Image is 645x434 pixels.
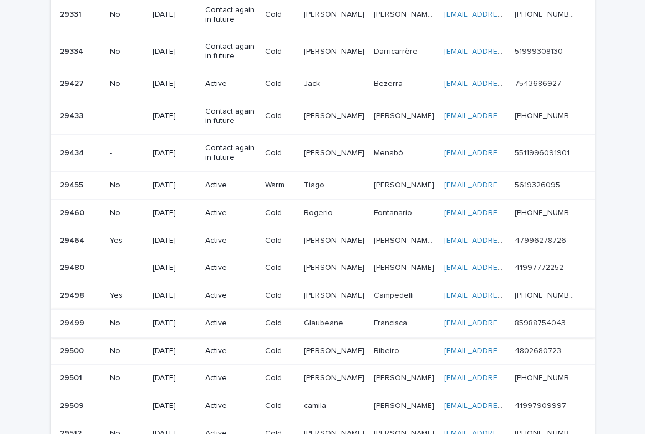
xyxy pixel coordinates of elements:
p: Warm [265,181,294,190]
p: [DATE] [153,181,196,190]
p: Darricarrère [374,45,420,57]
tr: 2950129501 No[DATE]ActiveCold[PERSON_NAME][PERSON_NAME] [PERSON_NAME][PERSON_NAME] [EMAIL_ADDRESS... [51,365,595,392]
p: Cold [265,401,294,411]
p: 29464 [60,234,87,246]
p: [PERSON_NAME] [374,399,436,411]
p: 85988754043 [515,316,568,328]
p: 29334 [60,45,85,57]
p: 29460 [60,206,87,218]
p: Fontanario [374,206,414,218]
p: - [110,263,144,273]
a: [EMAIL_ADDRESS][DOMAIN_NAME] [444,402,570,410]
p: Cold [265,149,294,158]
p: Contact again in future [205,42,256,61]
p: 41997909997 [515,399,568,411]
p: Active [205,291,256,300]
p: [PERSON_NAME] [304,146,367,158]
p: No [110,208,144,218]
tr: 2949829498 Yes[DATE]ActiveCold[PERSON_NAME][PERSON_NAME] CampedelliCampedelli [EMAIL_ADDRESS][DOM... [51,282,595,310]
p: Cold [265,47,294,57]
p: Contact again in future [205,6,256,24]
p: 5511996091901 [515,146,572,158]
p: - [110,111,144,121]
p: Cold [265,319,294,328]
p: [DATE] [153,374,196,383]
p: Cold [265,111,294,121]
tr: 2946029460 No[DATE]ActiveColdRogerioRogerio FontanarioFontanario [EMAIL_ADDRESS][DOMAIN_NAME] [PH... [51,199,595,227]
a: [EMAIL_ADDRESS][DOMAIN_NAME] [444,237,570,244]
p: [PHONE_NUMBER] [515,8,578,19]
a: [EMAIL_ADDRESS][DOMAIN_NAME] [444,209,570,217]
tr: 2943329433 -[DATE]Contact again in futureCold[PERSON_NAME][PERSON_NAME] [PERSON_NAME][PERSON_NAME... [51,98,595,135]
p: 5619326095 [515,178,562,190]
p: Campedelli [374,289,416,300]
p: [PHONE_NUMBER] [515,206,578,218]
p: [PERSON_NAME] [304,234,367,246]
p: Cold [265,10,294,19]
p: Jack [304,77,322,89]
p: Active [205,401,256,411]
a: [EMAIL_ADDRESS][DOMAIN_NAME] [444,48,570,55]
p: 29480 [60,261,87,273]
p: Bezerra [374,77,405,89]
a: [EMAIL_ADDRESS][DOMAIN_NAME] [444,112,570,120]
p: 29509 [60,399,86,411]
a: [EMAIL_ADDRESS][DOMAIN_NAME] [444,319,570,327]
p: [DATE] [153,263,196,273]
a: [EMAIL_ADDRESS][DOMAIN_NAME] [444,347,570,355]
p: Francisca [374,316,409,328]
p: [DATE] [153,236,196,246]
p: [PERSON_NAME] [PERSON_NAME] [374,234,438,246]
p: No [110,346,144,356]
p: [PHONE_NUMBER] [515,109,578,121]
p: No [110,79,144,89]
tr: 2943429434 -[DATE]Contact again in futureCold[PERSON_NAME][PERSON_NAME] MenabóMenabó [EMAIL_ADDRE... [51,135,595,172]
p: Contact again in future [205,107,256,126]
a: [EMAIL_ADDRESS][DOMAIN_NAME] [444,292,570,299]
p: Tiago [304,178,327,190]
a: [EMAIL_ADDRESS][DOMAIN_NAME] [444,80,570,88]
p: Glaubeane [304,316,346,328]
p: [DATE] [153,149,196,158]
p: Active [205,374,256,383]
p: 29455 [60,178,85,190]
tr: 2948029480 -[DATE]ActiveCold[PERSON_NAME][PERSON_NAME] [PERSON_NAME][PERSON_NAME] [EMAIL_ADDRESS]... [51,254,595,282]
p: [PERSON_NAME] [304,289,367,300]
tr: 2950929509 -[DATE]ActiveColdcamilacamila [PERSON_NAME][PERSON_NAME] [EMAIL_ADDRESS][DOMAIN_NAME] ... [51,392,595,420]
p: [PERSON_NAME] [304,371,367,383]
p: [DATE] [153,346,196,356]
p: [PERSON_NAME] [374,178,436,190]
p: - [110,401,144,411]
p: - [110,149,144,158]
p: 29498 [60,289,87,300]
a: [EMAIL_ADDRESS][DOMAIN_NAME] [444,264,570,272]
p: Active [205,319,256,328]
p: Yes [110,291,144,300]
p: No [110,374,144,383]
p: [DATE] [153,401,196,411]
p: [DATE] [153,319,196,328]
p: Yes [110,236,144,246]
tr: 2949929499 No[DATE]ActiveColdGlaubeaneGlaubeane FranciscaFrancisca [EMAIL_ADDRESS][DOMAIN_NAME] 8... [51,309,595,337]
p: Cold [265,236,294,246]
p: Cold [265,79,294,89]
p: 41997772252 [515,261,566,273]
p: Active [205,263,256,273]
p: Active [205,236,256,246]
p: [PHONE_NUMBER] [515,289,578,300]
p: Active [205,346,256,356]
p: 29500 [60,344,86,356]
p: 29499 [60,316,87,328]
tr: 2933429334 No[DATE]Contact again in futureCold[PERSON_NAME][PERSON_NAME] DarricarrèreDarricarrère... [51,33,595,70]
p: Cold [265,346,294,356]
p: camila [304,399,328,411]
p: Cold [265,263,294,273]
p: No [110,181,144,190]
p: Rogerio [304,206,335,218]
a: [EMAIL_ADDRESS][DOMAIN_NAME] [444,11,570,18]
p: Cold [265,291,294,300]
p: No [110,10,144,19]
p: 4802680723 [515,344,563,356]
p: [PERSON_NAME] [304,261,367,273]
p: [PHONE_NUMBER] [515,371,578,383]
